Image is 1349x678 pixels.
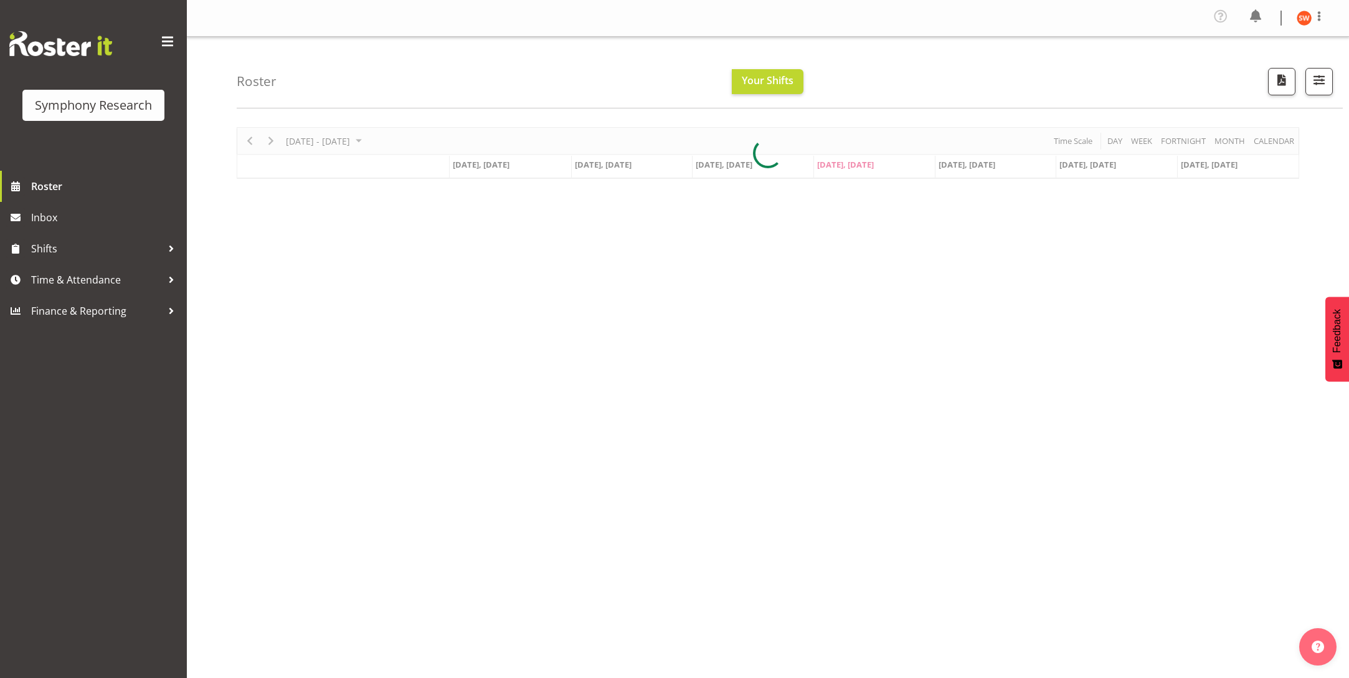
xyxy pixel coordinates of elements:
span: Feedback [1332,309,1343,353]
span: Inbox [31,208,181,227]
span: Shifts [31,239,162,258]
button: Your Shifts [732,69,803,94]
span: Roster [31,177,181,196]
span: Your Shifts [742,74,793,87]
span: Time & Attendance [31,270,162,289]
img: Rosterit website logo [9,31,112,56]
span: Finance & Reporting [31,302,162,320]
button: Download a PDF of the roster according to the set date range. [1268,68,1295,95]
img: shannon-whelan11890.jpg [1297,11,1312,26]
button: Feedback - Show survey [1325,297,1349,381]
img: help-xxl-2.png [1312,641,1324,653]
button: Filter Shifts [1305,68,1333,95]
h4: Roster [237,74,277,88]
div: Symphony Research [35,96,152,115]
